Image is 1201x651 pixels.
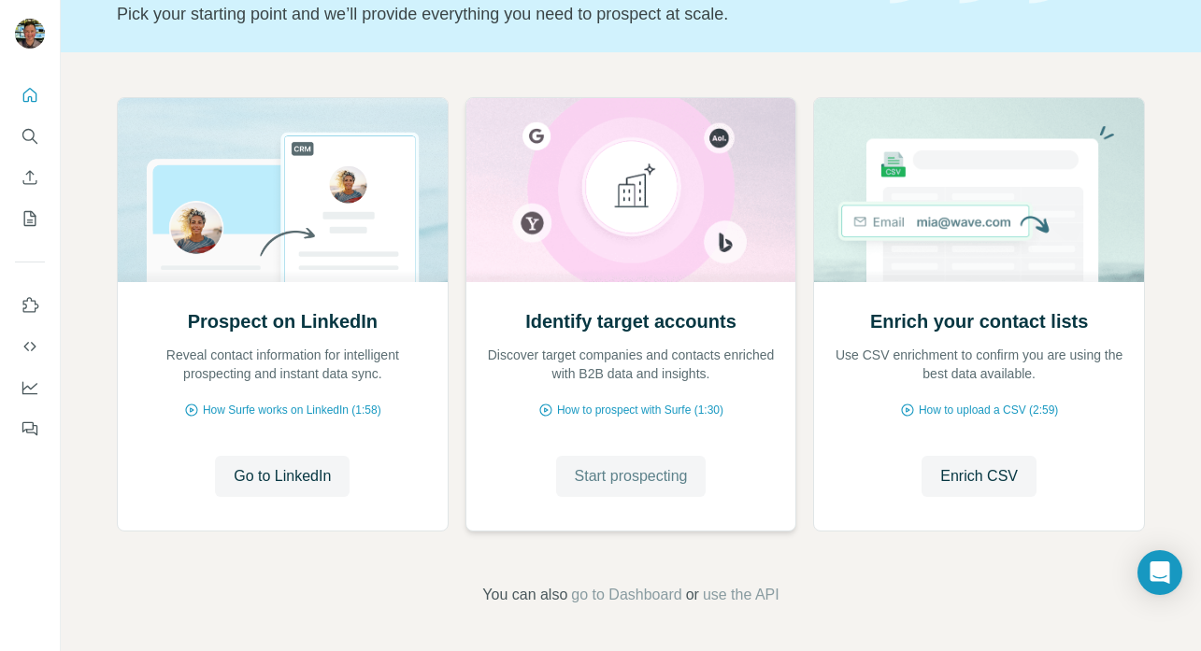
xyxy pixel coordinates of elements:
h2: Prospect on LinkedIn [188,308,378,334]
button: Quick start [15,78,45,112]
button: Go to LinkedIn [215,456,350,497]
span: You can also [482,584,567,606]
button: go to Dashboard [571,584,681,606]
button: Dashboard [15,371,45,404]
img: Avatar [15,19,45,49]
img: Identify target accounts [465,98,797,282]
button: Use Surfe API [15,330,45,363]
div: Open Intercom Messenger [1137,550,1182,595]
span: or [686,584,699,606]
button: Start prospecting [556,456,707,497]
button: Use Surfe on LinkedIn [15,289,45,322]
img: Enrich your contact lists [813,98,1145,282]
p: Use CSV enrichment to confirm you are using the best data available. [833,346,1125,383]
span: Go to LinkedIn [234,465,331,488]
p: Reveal contact information for intelligent prospecting and instant data sync. [136,346,429,383]
button: Feedback [15,412,45,446]
span: Enrich CSV [940,465,1018,488]
span: How Surfe works on LinkedIn (1:58) [203,402,381,418]
button: Enrich CSV [922,456,1037,497]
h2: Identify target accounts [525,308,736,334]
h2: Enrich your contact lists [870,308,1088,334]
button: use the API [703,584,779,606]
button: Search [15,120,45,153]
img: Prospect on LinkedIn [117,98,449,282]
button: Enrich CSV [15,161,45,194]
span: How to upload a CSV (2:59) [919,402,1058,418]
span: How to prospect with Surfe (1:30) [557,402,723,418]
button: My lists [15,202,45,235]
p: Pick your starting point and we’ll provide everything you need to prospect at scale. [117,1,867,27]
p: Discover target companies and contacts enriched with B2B data and insights. [485,346,778,383]
span: Start prospecting [575,465,688,488]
